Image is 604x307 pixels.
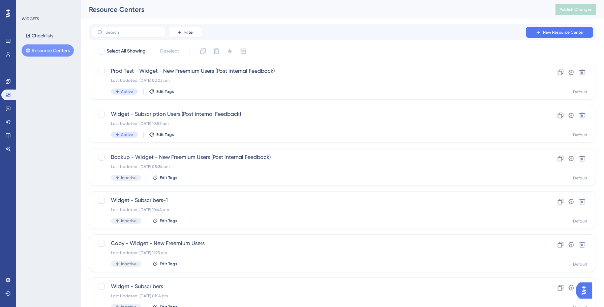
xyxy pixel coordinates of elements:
div: Last Updated: [DATE] 11:23 pm [111,250,520,255]
button: Edit Tags [152,175,177,180]
span: Inactive [121,218,137,224]
button: Edit Tags [152,218,177,224]
span: Edit Tags [160,261,177,267]
div: Last Updated: [DATE] 10:53 am [111,121,520,126]
div: Resource Centers [89,5,539,14]
span: Backup - Widget - New Freemium Users (Post internal Feedback) [111,153,520,161]
button: Checklists [22,30,57,42]
span: Filter [184,30,194,35]
button: Deselect [154,45,185,57]
span: Copy - Widget - New Freemium Users [111,239,520,247]
button: Resource Centers [22,44,74,57]
div: Last Updated: [DATE] 02:02 pm [111,78,520,83]
span: Edit Tags [160,175,177,180]
span: Widget - Subscribers [111,282,520,291]
div: Default [573,89,587,95]
button: Edit Tags [149,132,174,137]
div: Last Updated: [DATE] 10:44 am [111,207,520,212]
span: Inactive [121,261,137,267]
button: Edit Tags [149,89,174,94]
div: Default [573,218,587,224]
button: Edit Tags [152,261,177,267]
span: Edit Tags [160,218,177,224]
iframe: UserGuiding AI Assistant Launcher [576,280,596,301]
span: Prod Test - Widget - New Freemium Users (Post internal Feedback) [111,67,520,75]
span: Widget - Subscription Users (Post internal Feedback) [111,110,520,118]
span: Widget - Subscribers-1 [111,196,520,204]
span: Deselect [160,47,179,55]
button: Filter [169,27,202,38]
span: Inactive [121,175,137,180]
div: WIDGETS [22,16,39,22]
div: Last Updated: [DATE] 05:34 pm [111,164,520,169]
input: Search [105,30,160,35]
span: Select All Showing [107,47,146,55]
div: Default [573,262,587,267]
div: Last Updated: [DATE] 01:14 pm [111,293,520,299]
span: Edit Tags [156,89,174,94]
button: Publish Changes [555,4,596,15]
span: Publish Changes [560,7,592,12]
span: New Resource Center [543,30,584,35]
div: Default [573,132,587,138]
span: Active [121,132,133,137]
div: Default [573,175,587,181]
span: Active [121,89,133,94]
button: New Resource Center [526,27,593,38]
span: Edit Tags [156,132,174,137]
